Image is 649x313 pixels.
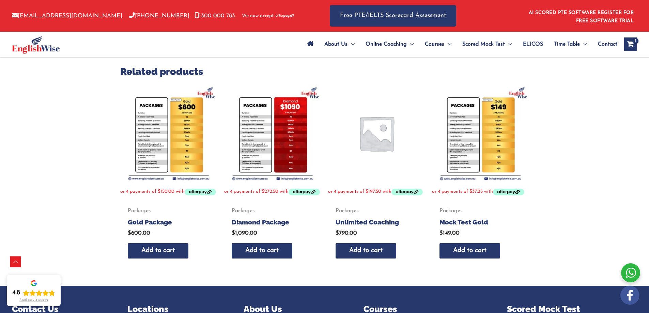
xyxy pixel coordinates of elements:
[128,243,188,259] a: Add to cart: “Gold Package”
[12,35,60,54] img: cropped-ew-logo
[457,32,517,56] a: Scored Mock TestMenu Toggle
[444,32,451,56] span: Menu Toggle
[120,65,529,78] h2: Related products
[554,32,580,56] span: Time Table
[360,32,419,56] a: Online CoachingMenu Toggle
[232,243,292,259] a: Add to cart: “Diamond Package”
[336,218,417,230] a: Unlimited Coaching
[439,207,521,215] span: Packages
[232,230,257,236] bdi: 1,090.00
[439,230,460,236] bdi: 149.00
[328,85,425,182] img: Placeholder
[505,32,512,56] span: Menu Toggle
[242,13,274,19] span: We now accept
[336,230,357,236] bdi: 790.00
[12,289,20,297] div: 4.8
[128,218,209,226] h2: Gold Package
[548,32,592,56] a: Time TableMenu Toggle
[592,32,617,56] a: Contact
[195,13,235,19] a: 1300 000 783
[19,298,48,302] div: Read our 718 reviews
[128,218,209,230] a: Gold Package
[232,218,313,230] a: Diamond Package
[523,32,543,56] span: ELICOS
[120,85,217,182] img: Gold Package
[336,243,396,259] a: Add to cart: “Unlimited Coaching”
[128,230,150,236] bdi: 600.00
[128,207,209,215] span: Packages
[432,85,529,182] img: Mock Test Gold
[319,32,360,56] a: About UsMenu Toggle
[276,14,294,18] img: Afterpay-Logo
[128,230,131,236] span: $
[347,32,355,56] span: Menu Toggle
[302,32,617,56] nav: Site Navigation: Main Menu
[419,32,457,56] a: CoursesMenu Toggle
[425,32,444,56] span: Courses
[12,13,122,19] a: [EMAIL_ADDRESS][DOMAIN_NAME]
[336,207,417,215] span: Packages
[129,13,189,19] a: [PHONE_NUMBER]
[620,286,639,305] img: white-facebook.png
[525,5,637,27] aside: Header Widget 1
[366,32,407,56] span: Online Coaching
[439,218,521,226] h2: Mock Test Gold
[624,37,637,51] a: View Shopping Cart, 1 items
[224,85,321,182] img: Diamond Package
[336,218,417,226] h2: Unlimited Coaching
[336,230,339,236] span: $
[580,32,587,56] span: Menu Toggle
[330,5,456,27] a: Free PTE/IELTS Scorecard Assessment
[462,32,505,56] span: Scored Mock Test
[517,32,548,56] a: ELICOS
[529,10,634,24] a: AI SCORED PTE SOFTWARE REGISTER FOR FREE SOFTWARE TRIAL
[439,230,443,236] span: $
[598,32,617,56] span: Contact
[12,289,55,297] div: Rating: 4.8 out of 5
[324,32,347,56] span: About Us
[232,230,235,236] span: $
[439,243,500,259] a: Add to cart: “Mock Test Gold”
[407,32,414,56] span: Menu Toggle
[232,218,313,226] h2: Diamond Package
[232,207,313,215] span: Packages
[439,218,521,230] a: Mock Test Gold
